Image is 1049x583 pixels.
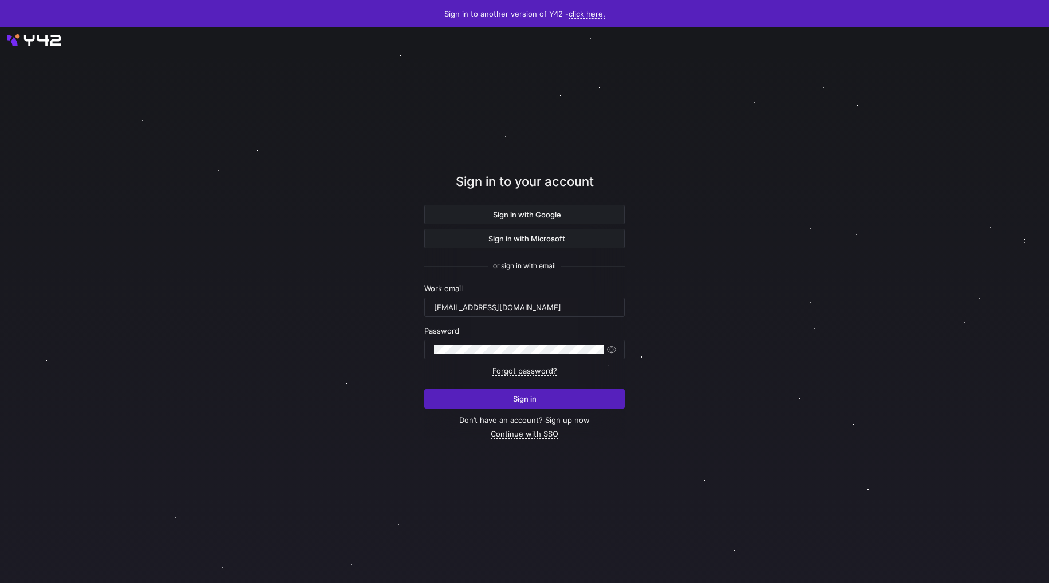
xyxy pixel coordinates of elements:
button: Sign in with Google [424,205,625,224]
a: click here. [569,9,605,19]
a: Forgot password? [492,366,557,376]
span: Sign in with Microsoft [484,234,565,243]
span: Sign in [513,394,537,403]
div: Sign in to your account [424,172,625,205]
a: Continue with SSO [491,429,558,439]
span: Work email [424,284,463,293]
span: Password [424,326,459,335]
button: Sign in [424,389,625,409]
button: Sign in with Microsoft [424,229,625,248]
span: or sign in with email [493,262,556,270]
a: Don’t have an account? Sign up now [459,415,590,425]
span: Sign in with Google [488,210,561,219]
